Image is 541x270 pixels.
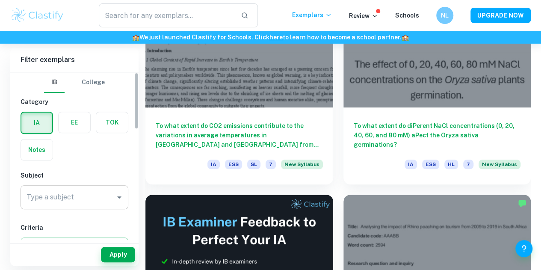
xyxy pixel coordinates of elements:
[395,12,419,19] a: Schools
[82,72,105,93] button: College
[101,247,135,262] button: Apply
[247,160,260,169] span: SL
[354,121,521,149] h6: To what extent do diPerent NaCl concentrations (0, 20, 40, 60, and 80 mM) aPect the Oryza sativa ...
[281,160,323,169] span: New Syllabus
[21,223,128,232] h6: Criteria
[436,7,453,24] button: NL
[21,97,128,107] h6: Category
[422,160,439,169] span: ESS
[156,121,323,149] h6: To what extent do CO2 emissions contribute to the variations in average temperatures in [GEOGRAPH...
[59,112,90,133] button: EE
[207,160,220,169] span: IA
[463,160,473,169] span: 7
[470,8,531,23] button: UPGRADE NOW
[269,34,283,41] a: here
[44,72,65,93] button: IB
[479,160,520,169] span: New Syllabus
[440,11,450,20] h6: NL
[515,240,532,257] button: Help and Feedback
[99,3,234,27] input: Search for any exemplars...
[96,112,128,133] button: TOK
[21,113,52,133] button: IA
[402,34,409,41] span: 🏫
[113,191,125,203] button: Open
[281,160,323,174] div: Starting from the May 2026 session, the ESS IA requirements have changed. We created this exempla...
[10,48,139,72] h6: Filter exemplars
[10,7,65,24] img: Clastify logo
[405,160,417,169] span: IA
[518,199,526,208] img: Marked
[132,34,139,41] span: 🏫
[444,160,458,169] span: HL
[292,10,332,20] p: Exemplars
[2,33,539,42] h6: We just launched Clastify for Schools. Click to learn how to become a school partner.
[479,160,520,174] div: Starting from the May 2026 session, the ESS IA requirements have changed. We created this exempla...
[349,11,378,21] p: Review
[21,237,128,253] button: Select
[266,160,276,169] span: 7
[21,171,128,180] h6: Subject
[225,160,242,169] span: ESS
[44,72,105,93] div: Filter type choice
[21,139,53,160] button: Notes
